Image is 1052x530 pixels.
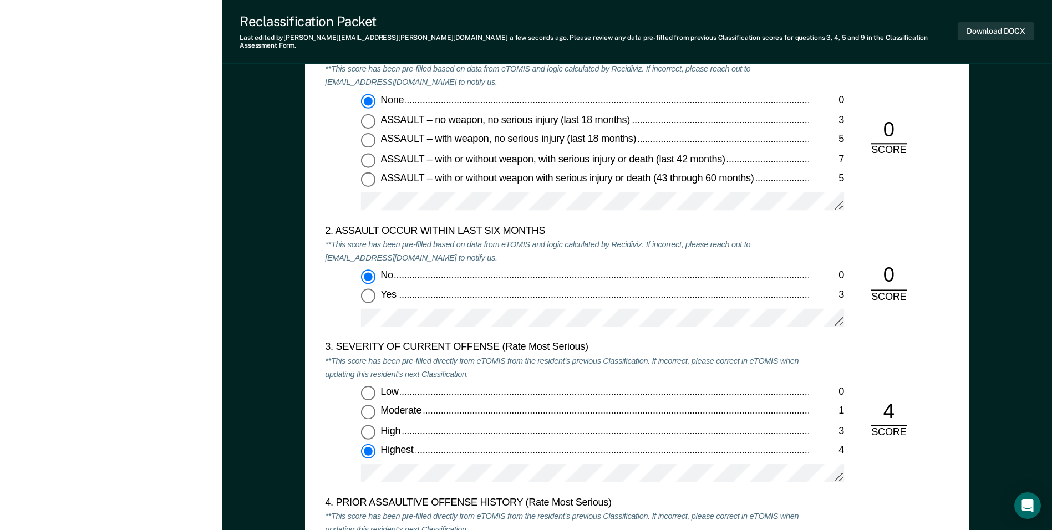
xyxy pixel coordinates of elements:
div: 0 [808,269,844,283]
div: 0 [808,385,844,399]
div: 5 [808,172,844,186]
div: 4. PRIOR ASSAULTIVE OFFENSE HISTORY (Rate Most Serious) [325,497,808,510]
span: None [380,94,406,105]
input: No0 [361,269,375,284]
em: **This score has been pre-filled based on data from eTOMIS and logic calculated by Recidiviz. If ... [325,239,750,262]
input: Low0 [361,385,375,400]
em: **This score has been pre-filled directly from eTOMIS from the resident's previous Classification... [325,355,799,379]
div: 4 [808,444,844,457]
div: SCORE [862,426,916,440]
input: ASSAULT – with or without weapon with serious injury or death (43 through 60 months)5 [361,172,375,187]
span: No [380,269,395,281]
span: Low [380,385,400,396]
span: ASSAULT – no weapon, no serious injury (last 18 months) [380,114,632,125]
span: Moderate [380,405,424,416]
div: 7 [808,153,844,166]
div: SCORE [862,145,916,158]
span: a few seconds ago [510,34,567,42]
div: 1 [808,405,844,419]
div: 3 [808,114,844,127]
div: Open Intercom Messenger [1014,492,1041,519]
button: Download DOCX [958,22,1034,40]
em: **This score has been pre-filled based on data from eTOMIS and logic calculated by Recidiviz. If ... [325,64,750,88]
div: 3 [808,425,844,438]
div: 4 [871,399,907,426]
input: Highest4 [361,444,375,458]
div: 3. SEVERITY OF CURRENT OFFENSE (Rate Most Serious) [325,342,808,355]
input: ASSAULT – with or without weapon, with serious injury or death (last 42 months)7 [361,153,375,167]
span: ASSAULT – with or without weapon, with serious injury or death (last 42 months) [380,153,727,164]
div: Reclassification Packet [240,13,958,29]
span: Highest [380,444,415,455]
input: Yes3 [361,289,375,303]
div: SCORE [862,290,916,303]
input: ASSAULT – with weapon, no serious injury (last 18 months)5 [361,133,375,147]
span: Yes [380,289,398,300]
span: ASSAULT – with weapon, no serious injury (last 18 months) [380,133,638,144]
div: Last edited by [PERSON_NAME][EMAIL_ADDRESS][PERSON_NAME][DOMAIN_NAME] . Please review any data pr... [240,34,958,50]
span: High [380,425,403,436]
div: 0 [871,117,907,144]
div: 3 [808,289,844,302]
div: 2. ASSAULT OCCUR WITHIN LAST SIX MONTHS [325,225,808,238]
span: ASSAULT – with or without weapon with serious injury or death (43 through 60 months) [380,172,756,184]
input: None0 [361,94,375,109]
div: 5 [808,133,844,146]
input: ASSAULT – no weapon, no serious injury (last 18 months)3 [361,114,375,128]
div: 0 [808,94,844,108]
div: 0 [871,263,907,290]
input: Moderate1 [361,405,375,420]
input: High3 [361,425,375,439]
